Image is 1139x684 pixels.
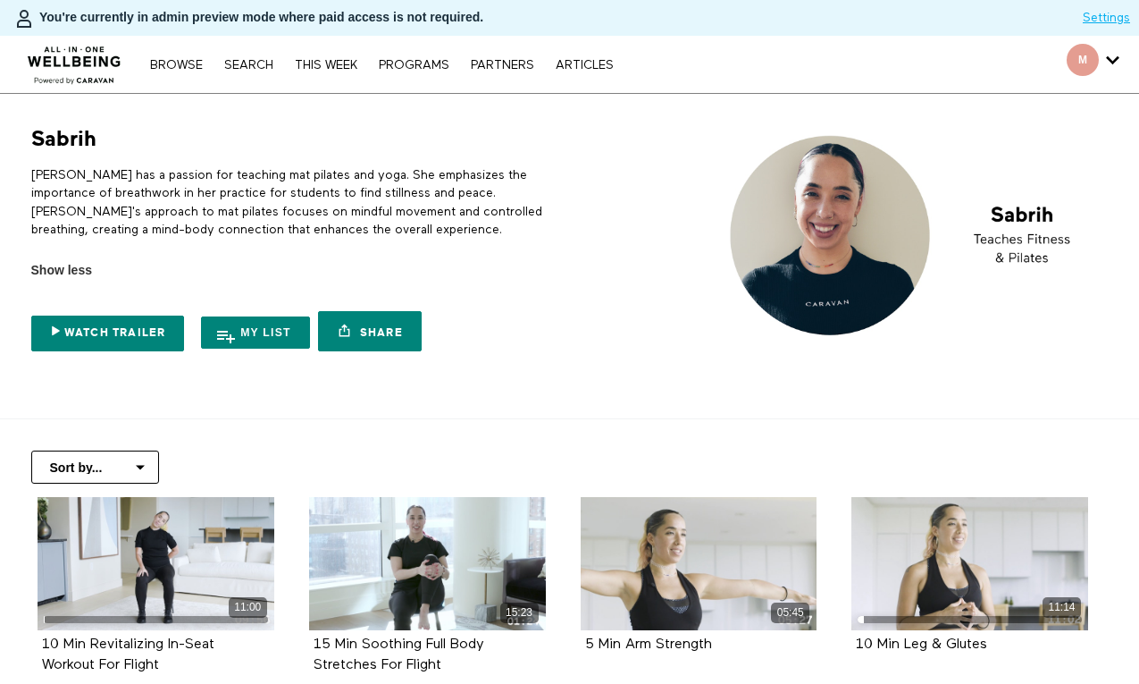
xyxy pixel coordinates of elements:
[1043,597,1081,618] div: 11:14
[141,59,212,72] a: Browse
[1053,36,1133,93] div: Secondary
[462,59,543,72] a: PARTNERS
[309,497,546,630] a: 15 Min Soothing Full Body Stretches For Flight 15:23
[585,638,712,651] a: 5 Min Arm Strength
[229,597,267,618] div: 11:00
[500,603,539,623] div: 15:23
[42,638,214,671] a: 10 Min Revitalizing In-Seat Workout For Flight
[21,33,129,87] img: CARAVAN
[31,316,185,351] a: Watch Trailer
[13,8,35,30] img: person-bdfc0eaa9744423c596e6e1c01710c89950b1dff7c83b5d61d716cfd8139584f.svg
[370,59,458,72] a: PROGRAMS
[547,59,623,72] a: ARTICLES
[38,497,274,630] a: 10 Min Revitalizing In-Seat Workout For Flight 11:00
[856,638,987,651] a: 10 Min Leg & Glutes
[851,497,1088,630] a: 10 Min Leg & Glutes 11:14
[318,311,422,351] a: Share
[31,261,92,280] span: Show less
[31,166,564,239] p: [PERSON_NAME] has a passion for teaching mat pilates and yoga. She emphasizes the importance of b...
[42,638,214,672] strong: 10 Min Revitalizing In-Seat Workout For Flight
[31,125,96,153] h1: Sabrih
[716,125,1109,346] img: Sabrih
[286,59,366,72] a: THIS WEEK
[581,497,817,630] a: 5 Min Arm Strength 05:45
[771,603,809,623] div: 05:45
[215,59,282,72] a: Search
[314,638,484,671] a: 15 Min Soothing Full Body Stretches For Flight
[201,317,310,349] button: My list
[141,55,622,73] nav: Primary
[1083,9,1130,27] a: Settings
[314,638,484,672] strong: 15 Min Soothing Full Body Stretches For Flight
